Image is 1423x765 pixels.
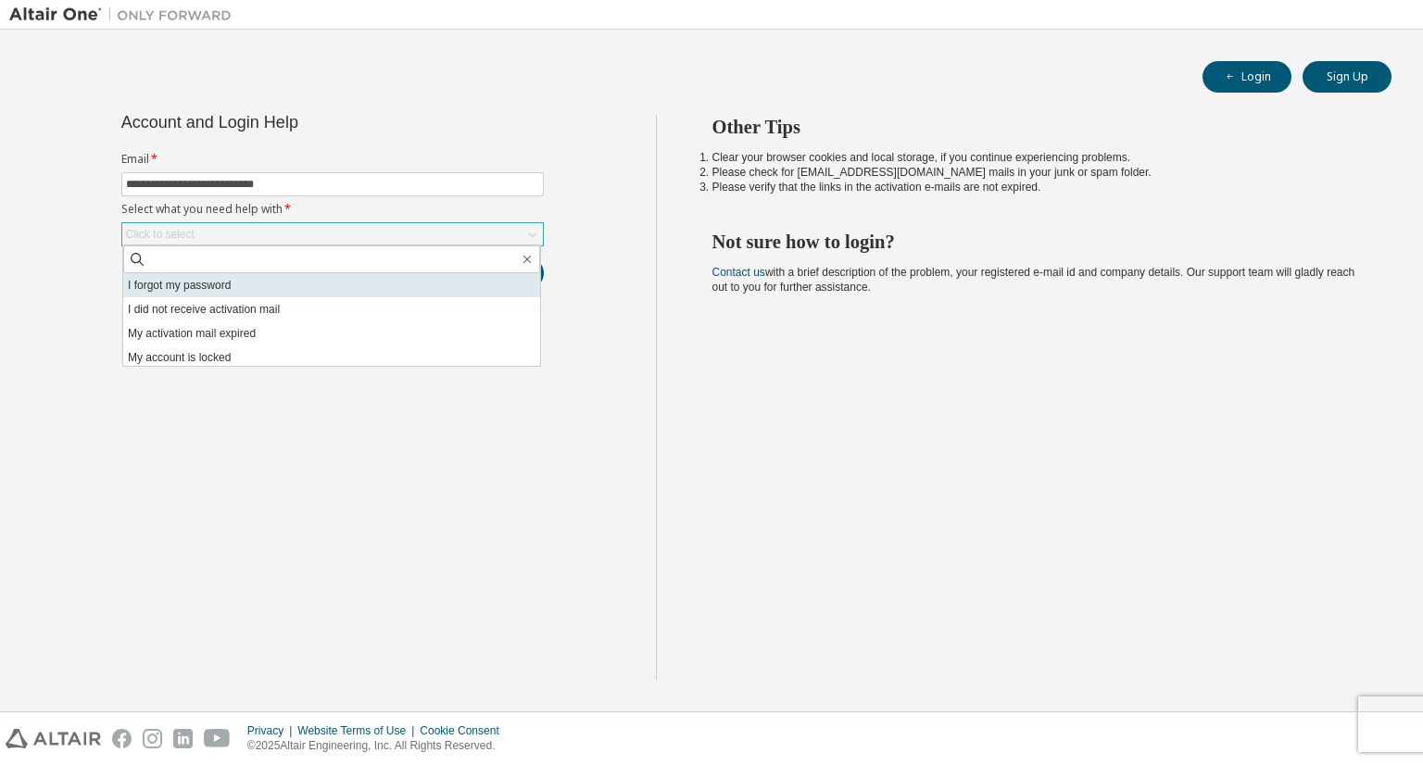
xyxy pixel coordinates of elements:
[712,266,765,279] a: Contact us
[122,223,543,245] div: Click to select
[121,202,544,217] label: Select what you need help with
[247,738,510,754] p: © 2025 Altair Engineering, Inc. All Rights Reserved.
[143,729,162,748] img: instagram.svg
[9,6,241,24] img: Altair One
[712,266,1355,294] span: with a brief description of the problem, your registered e-mail id and company details. Our suppo...
[173,729,193,748] img: linkedin.svg
[123,273,540,297] li: I forgot my password
[121,115,460,130] div: Account and Login Help
[712,230,1359,254] h2: Not sure how to login?
[126,227,195,242] div: Click to select
[712,180,1359,194] li: Please verify that the links in the activation e-mails are not expired.
[6,729,101,748] img: altair_logo.svg
[247,723,297,738] div: Privacy
[204,729,231,748] img: youtube.svg
[112,729,132,748] img: facebook.svg
[1203,61,1291,93] button: Login
[1303,61,1392,93] button: Sign Up
[712,150,1359,165] li: Clear your browser cookies and local storage, if you continue experiencing problems.
[712,115,1359,139] h2: Other Tips
[420,723,510,738] div: Cookie Consent
[712,165,1359,180] li: Please check for [EMAIL_ADDRESS][DOMAIN_NAME] mails in your junk or spam folder.
[297,723,420,738] div: Website Terms of Use
[121,152,544,167] label: Email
